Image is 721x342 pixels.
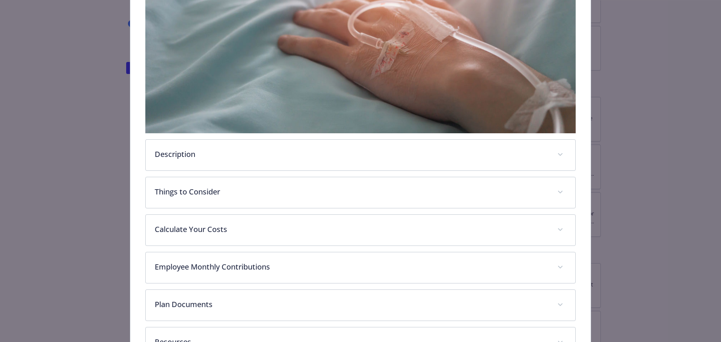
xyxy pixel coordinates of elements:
[155,261,549,273] p: Employee Monthly Contributions
[146,252,576,283] div: Employee Monthly Contributions
[146,215,576,246] div: Calculate Your Costs
[155,224,549,235] p: Calculate Your Costs
[146,290,576,321] div: Plan Documents
[155,299,549,310] p: Plan Documents
[146,177,576,208] div: Things to Consider
[155,149,549,160] p: Description
[146,140,576,170] div: Description
[155,186,549,197] p: Things to Consider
